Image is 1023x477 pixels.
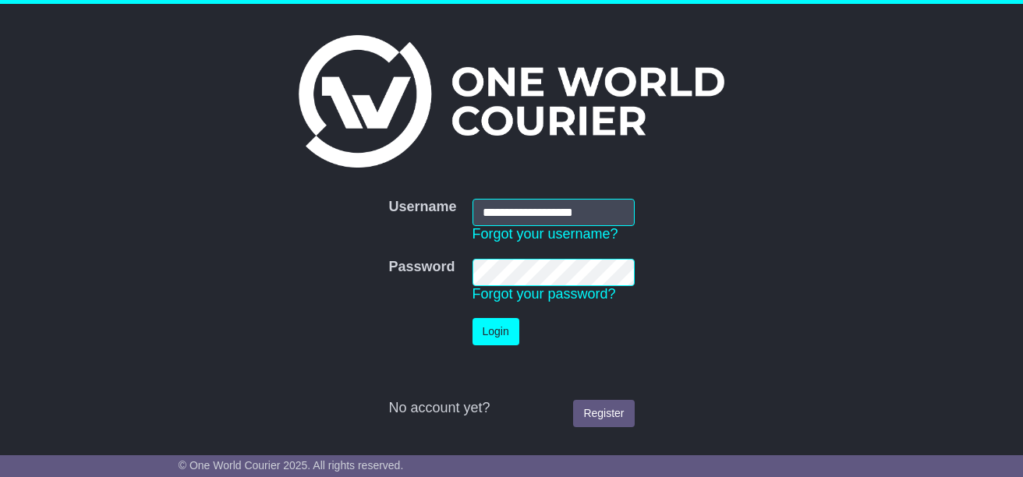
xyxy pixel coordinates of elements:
div: No account yet? [388,400,634,417]
label: Password [388,259,455,276]
a: Register [573,400,634,427]
button: Login [473,318,519,345]
a: Forgot your password? [473,286,616,302]
span: © One World Courier 2025. All rights reserved. [179,459,404,472]
label: Username [388,199,456,216]
a: Forgot your username? [473,226,618,242]
img: One World [299,35,724,168]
